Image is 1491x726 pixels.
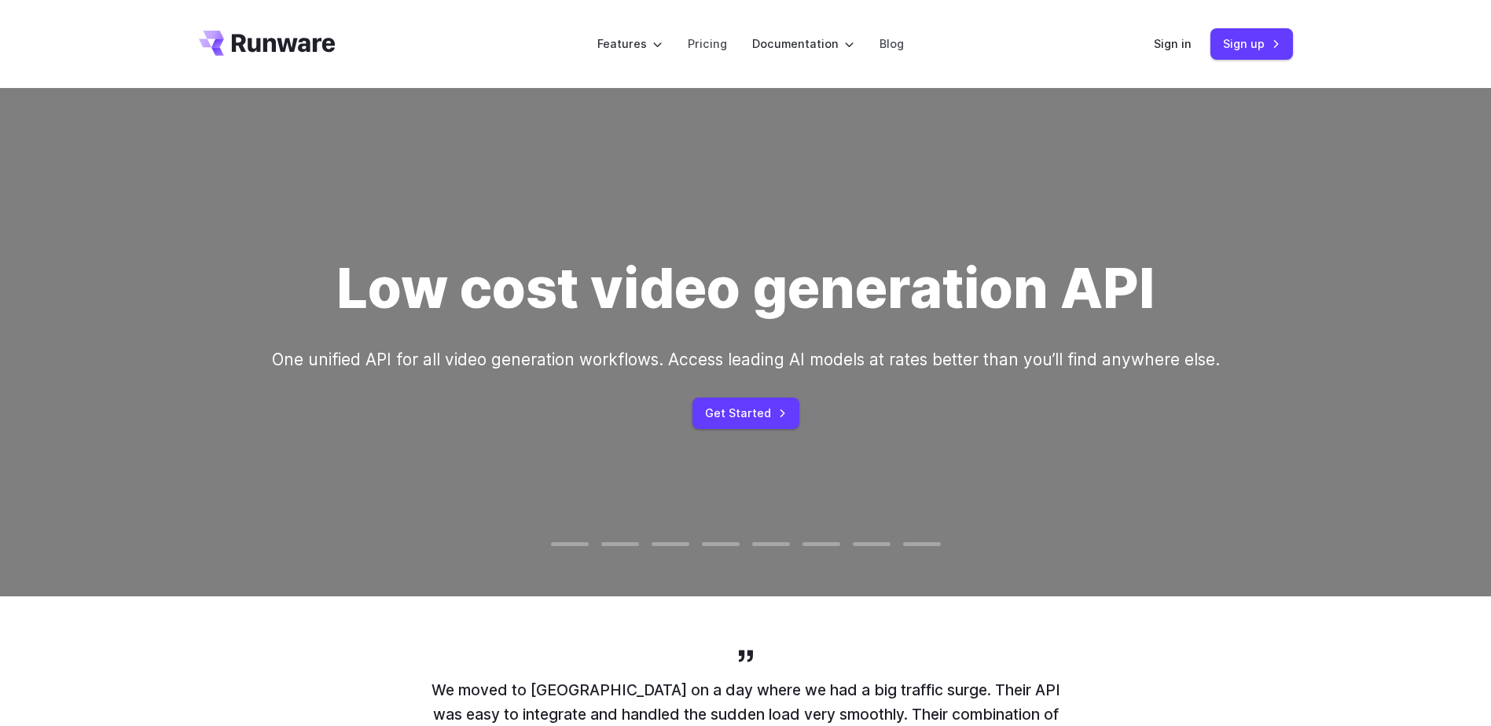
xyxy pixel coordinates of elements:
a: Blog [880,35,904,53]
a: Get Started [692,398,799,428]
a: Sign up [1210,28,1293,59]
p: One unified API for all video generation workflows. Access leading AI models at rates better than... [272,346,1220,372]
label: Documentation [752,35,854,53]
label: Features [597,35,663,53]
a: Sign in [1154,35,1192,53]
a: Pricing [688,35,727,53]
a: Go to / [199,31,336,56]
h1: Low cost video generation API [336,255,1155,321]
